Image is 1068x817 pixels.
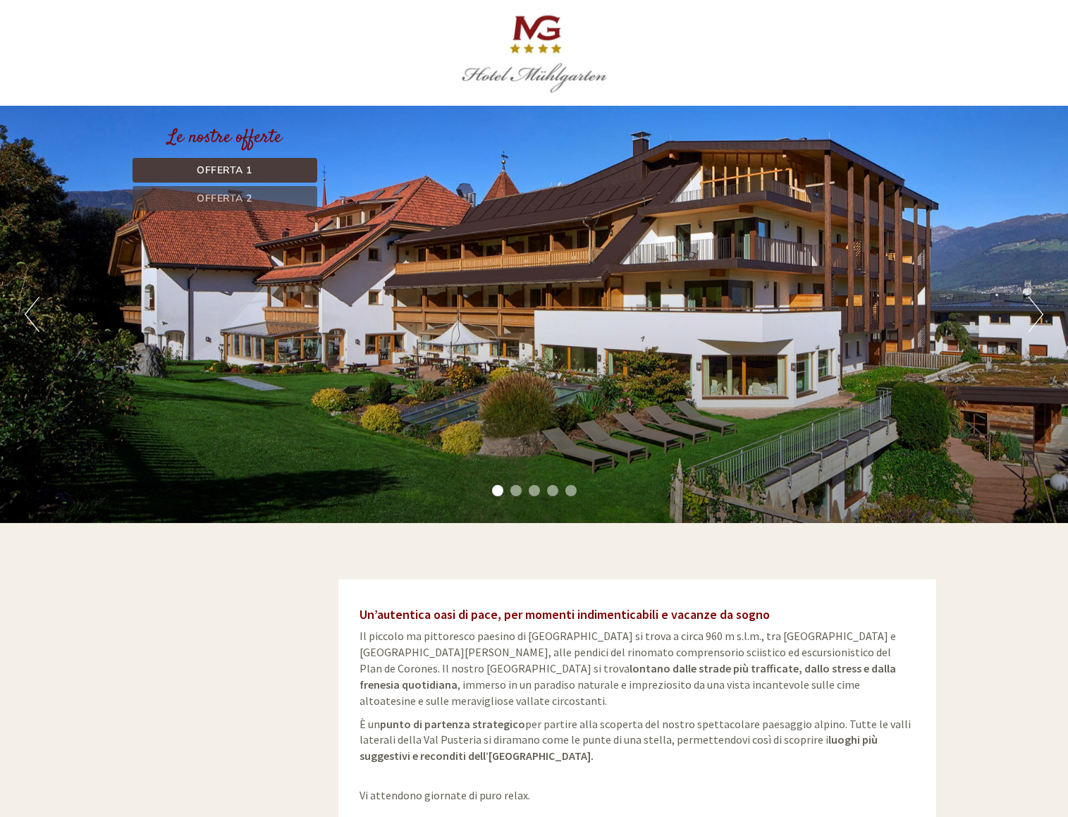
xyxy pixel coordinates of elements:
[360,629,896,707] span: Il piccolo ma pittoresco paesino di [GEOGRAPHIC_DATA] si trova a circa 960 m s.l.m., tra [GEOGRAP...
[25,297,39,332] button: Previous
[197,164,252,177] span: Offerta 1
[1029,297,1043,332] button: Next
[360,606,770,622] span: Un’autentica oasi di pace, per momenti indimenticabili e vacanze da sogno
[360,717,911,763] span: È un per partire alla scoperta del nostro spettacolare paesaggio alpino. Tutte le valli laterali ...
[360,772,530,802] span: Vi attendono giornate di puro relax.
[133,125,317,151] div: Le nostre offerte
[380,717,525,731] strong: punto di partenza strategico
[360,661,896,692] strong: lontano dalle strade più trafficate, dallo stress e dalla frenesia quotidiana
[197,192,252,205] span: Offerta 2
